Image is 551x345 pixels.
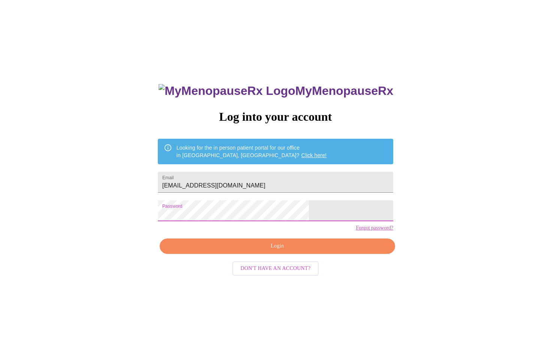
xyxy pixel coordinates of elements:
[159,84,295,98] img: MyMenopauseRx Logo
[177,141,327,162] div: Looking for the in person patient portal for our office in [GEOGRAPHIC_DATA], [GEOGRAPHIC_DATA]?
[159,84,393,98] h3: MyMenopauseRx
[168,241,386,251] span: Login
[232,261,319,276] button: Don't have an account?
[241,264,311,273] span: Don't have an account?
[160,238,395,254] button: Login
[356,225,393,231] a: Forgot password?
[231,264,321,271] a: Don't have an account?
[158,110,393,124] h3: Log into your account
[301,152,327,158] a: Click here!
